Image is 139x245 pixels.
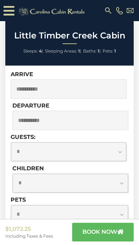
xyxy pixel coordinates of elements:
[11,71,33,78] label: Arrive
[114,7,125,14] a: [PHONE_NUMBER]
[5,233,53,239] span: Including Taxes & Fees
[83,47,101,56] li: |
[23,48,38,54] span: Sleeps:
[39,48,42,54] strong: 4
[103,48,113,54] span: Pets:
[23,47,43,56] li: |
[72,223,134,241] button: book now
[45,47,81,56] li: |
[114,48,116,54] strong: 1
[12,165,44,172] label: Children
[16,6,89,17] img: Khaki-logo.png
[7,31,132,40] h2: Little Timber Creek Cabin
[83,48,97,54] span: Baths:
[98,48,99,54] strong: 1
[11,134,35,140] label: Guests:
[45,48,77,54] span: Sleeping Areas:
[12,102,50,109] label: Departure
[5,225,53,233] span: $1,072.25
[11,196,26,203] label: Pets
[78,48,80,54] strong: 1
[104,6,112,15] img: search-regular.svg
